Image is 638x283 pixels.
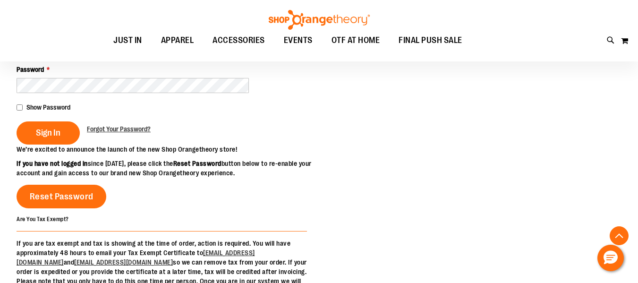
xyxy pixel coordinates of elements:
a: Forgot Your Password? [87,124,151,134]
span: Reset Password [30,191,94,202]
button: Sign In [17,121,80,145]
a: Reset Password [17,185,106,208]
span: Password [17,66,44,73]
a: JUST IN [104,30,152,51]
p: We’re excited to announce the launch of the new Shop Orangetheory store! [17,145,319,154]
img: Shop Orangetheory [267,10,371,30]
a: [EMAIL_ADDRESS][DOMAIN_NAME] [74,258,173,266]
a: FINAL PUSH SALE [389,30,472,51]
span: APPAREL [161,30,194,51]
a: ACCESSORIES [203,30,274,51]
a: [EMAIL_ADDRESS][DOMAIN_NAME] [17,249,255,266]
strong: Reset Password [173,160,221,167]
span: OTF AT HOME [332,30,380,51]
span: FINAL PUSH SALE [399,30,462,51]
strong: Are You Tax Exempt? [17,216,69,223]
span: JUST IN [113,30,142,51]
span: ACCESSORIES [213,30,265,51]
button: Back To Top [610,226,629,245]
a: OTF AT HOME [322,30,390,51]
span: Show Password [26,103,70,111]
strong: If you have not logged in [17,160,88,167]
p: since [DATE], please click the button below to re-enable your account and gain access to our bran... [17,159,319,178]
span: Forgot Your Password? [87,125,151,133]
button: Hello, have a question? Let’s chat. [597,245,624,271]
span: EVENTS [284,30,313,51]
a: APPAREL [152,30,204,51]
a: EVENTS [274,30,322,51]
span: Sign In [36,128,60,138]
